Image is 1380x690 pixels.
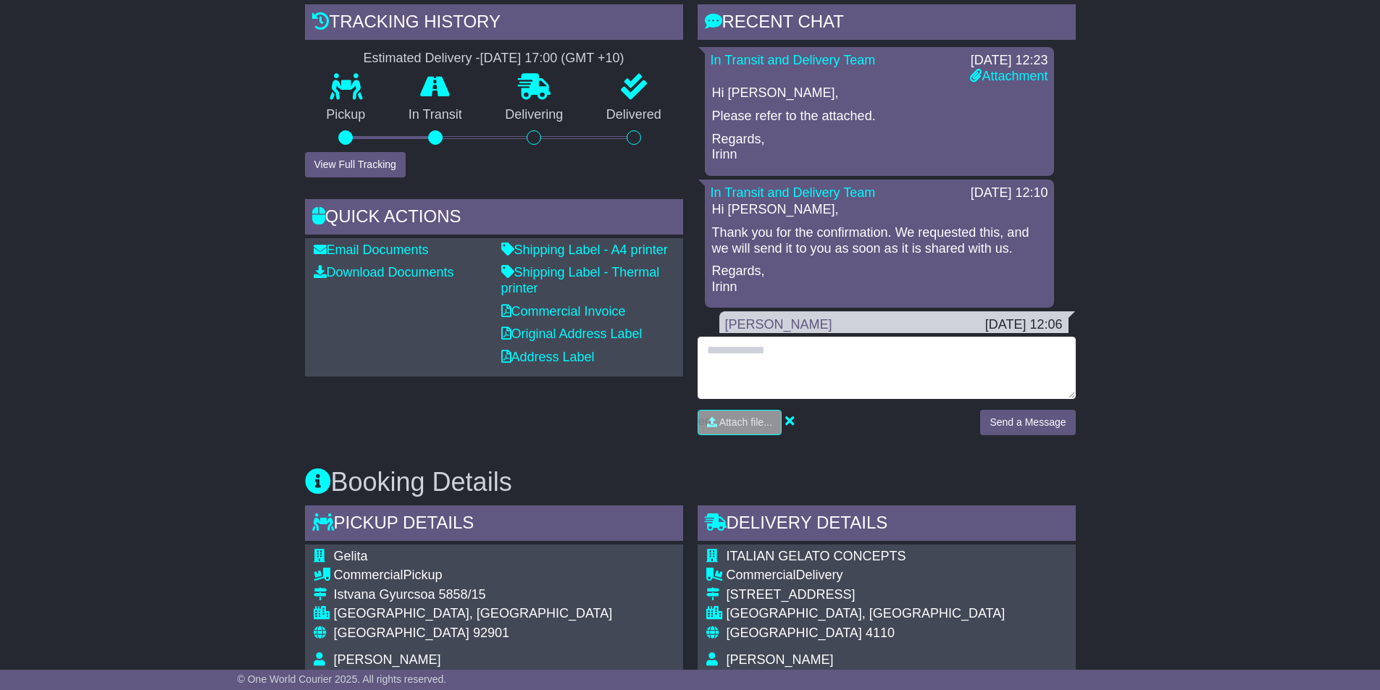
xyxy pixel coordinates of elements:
span: 92901 [473,626,509,640]
span: © One World Courier 2025. All rights reserved. [238,673,447,685]
div: [GEOGRAPHIC_DATA], [GEOGRAPHIC_DATA] [334,606,613,622]
span: Gelita [334,549,368,563]
p: In Transit [387,107,484,123]
span: ITALIAN GELATO CONCEPTS [727,549,906,563]
a: Attachment [970,69,1047,83]
p: Thank you for the confirmation. We requested this, and we will send it to you as soon as it is sh... [712,225,1047,256]
div: Delivery Details [698,505,1076,544]
div: Pickup [334,568,613,584]
a: In Transit and Delivery Team [711,53,876,67]
p: Please refer to the attached. [712,109,1047,125]
p: Delivered [585,107,683,123]
span: Commercial [334,568,403,582]
p: Hi [PERSON_NAME], [712,202,1047,218]
div: Pickup Details [305,505,683,544]
span: [PERSON_NAME] [334,652,441,667]
span: [GEOGRAPHIC_DATA] [727,626,862,640]
div: Hi [PERSON_NAME], yes correct, export declaration. thank you [725,333,1063,364]
span: [GEOGRAPHIC_DATA] [334,626,469,640]
span: 4110 [866,626,895,640]
span: [PERSON_NAME] [727,652,834,667]
p: Regards, Irinn [712,132,1047,163]
p: Regards, Irinn [712,264,1047,295]
div: [STREET_ADDRESS] [727,587,1055,603]
div: [DATE] 12:10 [971,185,1048,201]
span: Commercial [727,568,796,582]
a: Commercial Invoice [501,304,626,319]
div: Estimated Delivery - [305,51,683,67]
div: Quick Actions [305,199,683,238]
a: Address Label [501,350,595,364]
div: [DATE] 17:00 (GMT +10) [480,51,624,67]
a: Download Documents [314,265,454,279]
button: Send a Message [980,410,1075,435]
a: Original Address Label [501,327,643,341]
a: In Transit and Delivery Team [711,185,876,200]
p: Pickup [305,107,388,123]
p: Delivering [484,107,585,123]
div: RECENT CHAT [698,4,1076,43]
button: View Full Tracking [305,152,406,177]
a: Shipping Label - Thermal printer [501,265,660,295]
h3: Booking Details [305,468,1076,497]
div: [GEOGRAPHIC_DATA], [GEOGRAPHIC_DATA] [727,606,1055,622]
div: [DATE] 12:23 [970,53,1047,69]
a: [PERSON_NAME] [725,317,832,332]
p: Hi [PERSON_NAME], [712,85,1047,101]
div: Istvana Gyurcsoa 5858/15 [334,587,613,603]
a: Email Documents [314,243,429,257]
a: Shipping Label - A4 printer [501,243,668,257]
div: Delivery [727,568,1055,584]
div: [DATE] 12:06 [985,317,1063,333]
div: Tracking history [305,4,683,43]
